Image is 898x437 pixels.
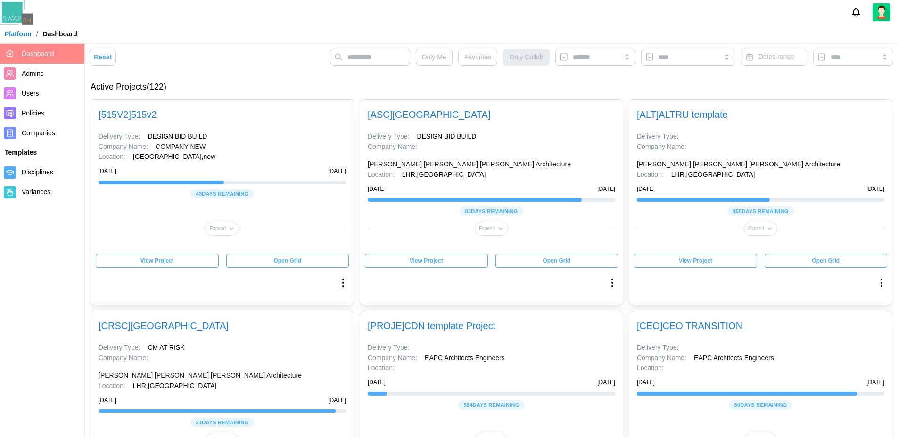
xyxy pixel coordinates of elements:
button: Open Grid [765,254,888,268]
div: Delivery Type: [637,343,678,353]
button: Reset [90,49,116,66]
button: Expand [475,222,508,236]
div: Delivery Type: [99,132,140,142]
div: [DATE] [99,167,116,176]
span: Expand [748,222,764,235]
button: Dates range [741,49,807,66]
a: Zulqarnain Khalil [873,3,890,21]
div: Location: [637,363,664,373]
button: View Project [634,254,757,268]
div: Location: [368,363,395,373]
button: View Project [96,254,219,268]
div: Location: [99,152,125,162]
div: Templates [5,148,80,158]
button: Open Grid [495,254,618,268]
div: [DATE] [866,378,884,387]
span: 21 days remaining [196,418,249,427]
div: Company Name: [637,142,686,152]
div: [DATE] [637,378,655,387]
span: View Project [679,254,712,267]
div: [DATE] [368,378,386,387]
div: Delivery Type: [368,132,409,142]
div: [DATE] [368,185,386,194]
span: Admins [22,70,44,77]
div: Company Name: [368,353,417,363]
span: Open Grid [543,254,570,267]
a: EAPC Architects Engineers [694,353,774,363]
a: [515V2]515v2 [99,109,157,120]
span: 83 days remaining [465,207,518,215]
button: Expand [744,222,777,236]
span: Open Grid [812,254,840,267]
span: Favorites [464,49,492,65]
a: EAPC Architects Engineers [425,353,505,363]
div: [DATE] [866,185,884,194]
div: LHR , [GEOGRAPHIC_DATA] [671,170,755,180]
div: [DATE] [597,185,615,194]
div: Company Name: [99,142,148,152]
div: Location: [99,381,125,391]
span: Dates range [758,53,794,60]
button: Open Grid [226,254,349,268]
div: Location: [368,170,395,180]
span: Companies [22,129,55,137]
span: Disciplines [22,168,53,176]
button: Favorites [458,49,498,66]
div: [DATE] [637,185,655,194]
button: Expand [206,222,239,236]
div: Delivery Type: [99,343,140,353]
button: View Project [365,254,488,268]
span: Expand [479,222,495,235]
a: [PERSON_NAME] [PERSON_NAME] [PERSON_NAME] Architecture [99,371,302,381]
div: Active Projects (122) [91,81,892,94]
span: 584 days remaining [463,401,519,409]
div: Delivery Type: [637,132,678,142]
span: Users [22,90,39,97]
span: Open Grid [273,254,301,267]
div: DESIGN BID BUILD [417,132,476,142]
a: [CRSC][GEOGRAPHIC_DATA] [99,321,229,331]
div: [DATE] [328,396,346,405]
span: Only Me [422,49,446,65]
div: Delivery Type: [368,343,409,353]
span: Policies [22,109,44,117]
button: Notifications [848,4,864,20]
span: Expand [210,222,226,235]
a: [PERSON_NAME] [PERSON_NAME] [PERSON_NAME] Architecture [637,159,840,170]
span: View Project [410,254,443,267]
span: 80 days remaining [734,401,787,409]
a: Platform [5,31,32,37]
div: DESIGN BID BUILD [148,132,207,142]
div: LHR , [GEOGRAPHIC_DATA] [133,381,217,391]
div: Company Name: [99,353,148,363]
span: Reset [94,49,112,65]
div: / [36,31,38,37]
div: [DATE] [597,378,615,387]
a: [PERSON_NAME] [PERSON_NAME] [PERSON_NAME] Architecture [368,159,571,170]
span: View Project [140,254,174,267]
div: [DATE] [328,167,346,176]
div: Location: [637,170,664,180]
div: CM AT RISK [148,343,184,353]
a: [ASC][GEOGRAPHIC_DATA] [368,109,490,120]
div: [GEOGRAPHIC_DATA] , new [133,152,215,162]
img: 2Q== [873,3,890,21]
span: 455 days remaining [733,207,788,215]
span: Variances [22,188,50,196]
div: [DATE] [99,396,116,405]
a: COMPANY NEW [156,142,206,152]
span: 43 days remaining [196,190,249,198]
a: [PROJE]CDN template Project [368,321,495,331]
a: [CEO]CEO TRANSITION [637,321,742,331]
button: Only Me [416,49,453,66]
div: Company Name: [368,142,417,152]
div: LHR , [GEOGRAPHIC_DATA] [402,170,486,180]
div: Dashboard [43,31,77,37]
span: Dashboard [22,50,54,58]
a: [ALT]ALTRU template [637,109,728,120]
div: Company Name: [637,353,686,363]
